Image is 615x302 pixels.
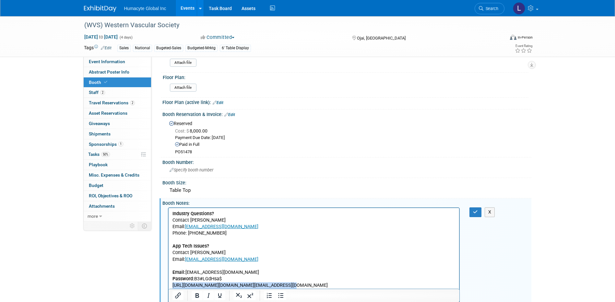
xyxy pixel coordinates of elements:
div: Reserved [167,119,526,155]
span: 8,000.00 [175,128,210,134]
div: 6' Table Display [220,45,251,52]
div: Floor Plan (active link): [162,98,531,106]
div: Event Format [466,34,533,43]
a: Shipments [84,129,151,139]
span: Abstract Poster Info [89,69,129,75]
a: Edit [224,112,235,117]
div: Booth Size: [162,178,531,186]
a: Tasks50% [84,149,151,159]
a: Search [475,3,504,14]
button: Insert/edit link [172,291,183,300]
span: Attachments [89,203,115,209]
span: 2 [130,100,135,105]
span: more [88,214,98,219]
div: Event Rating [515,44,532,48]
a: Event Information [84,57,151,67]
a: Travel Reservations2 [84,98,151,108]
div: National [133,45,152,52]
img: Format-Inperson.png [510,35,516,40]
span: Specify booth number [170,168,213,172]
img: Linda Hamilton [513,2,525,15]
span: Staff [89,90,105,95]
a: Giveaways [84,119,151,129]
div: PO51478 [175,149,526,155]
span: Tasks [88,152,110,157]
div: Paid in Full [175,142,526,148]
button: Committed [198,34,237,41]
a: Asset Reservations [84,108,151,118]
span: Shipments [89,131,111,136]
button: Numbered list [264,291,275,300]
span: Budget [89,183,103,188]
button: Underline [214,291,225,300]
button: Superscript [245,291,256,300]
button: Subscript [233,291,244,300]
img: ExhibitDay [84,6,116,12]
div: Bugeted-Sales [154,45,183,52]
td: Toggle Event Tabs [138,222,151,230]
a: ROI, Objectives & ROO [84,191,151,201]
span: Playbook [89,162,108,167]
span: (4 days) [119,35,133,40]
span: 50% [101,152,110,157]
span: Event Information [89,59,125,64]
span: Asset Reservations [89,110,127,116]
span: Ojai, [GEOGRAPHIC_DATA] [357,36,406,41]
a: Misc. Expenses & Credits [84,170,151,180]
div: Booth Reservation & Invoice: [162,110,531,118]
div: Payment Due Date: [DATE] [175,135,526,141]
span: Humacyte Global Inc [124,6,166,11]
span: ROI, Objectives & ROO [89,193,132,198]
div: In-Person [517,35,533,40]
div: Booth Notes: [162,198,531,206]
span: Travel Reservations [89,100,135,105]
a: Abstract Poster Info [84,67,151,77]
a: Sponsorships1 [84,139,151,149]
span: Cost: $ [175,128,190,134]
span: Misc. Expenses & Credits [89,172,139,178]
span: [DATE] [DATE] [84,34,118,40]
div: (WVS) Western Vascular Society [82,19,495,31]
a: Edit [101,46,112,50]
a: Attachments [84,201,151,211]
a: Edit [213,100,223,105]
a: Booth [84,77,151,87]
td: Tags [84,44,112,52]
span: to [98,34,104,40]
button: X [485,207,495,217]
a: Staff2 [84,87,151,98]
button: Bullet list [275,291,286,300]
div: Floor Plan: [163,73,528,81]
a: Budget [84,180,151,191]
span: 2 [100,90,105,95]
button: Bold [192,291,203,300]
span: 1 [118,142,123,146]
span: Search [483,6,498,11]
a: Playbook [84,160,151,170]
div: Budgeted-Mrktg [185,45,218,52]
a: more [84,211,151,221]
div: Booth Number: [162,157,531,166]
span: Sponsorships [89,142,123,147]
div: Table Top [167,185,526,195]
span: Giveaways [89,121,110,126]
div: Sales [117,45,131,52]
span: Booth [89,80,109,85]
td: Personalize Event Tab Strip [127,222,138,230]
i: Booth reservation complete [104,80,107,84]
button: Italic [203,291,214,300]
